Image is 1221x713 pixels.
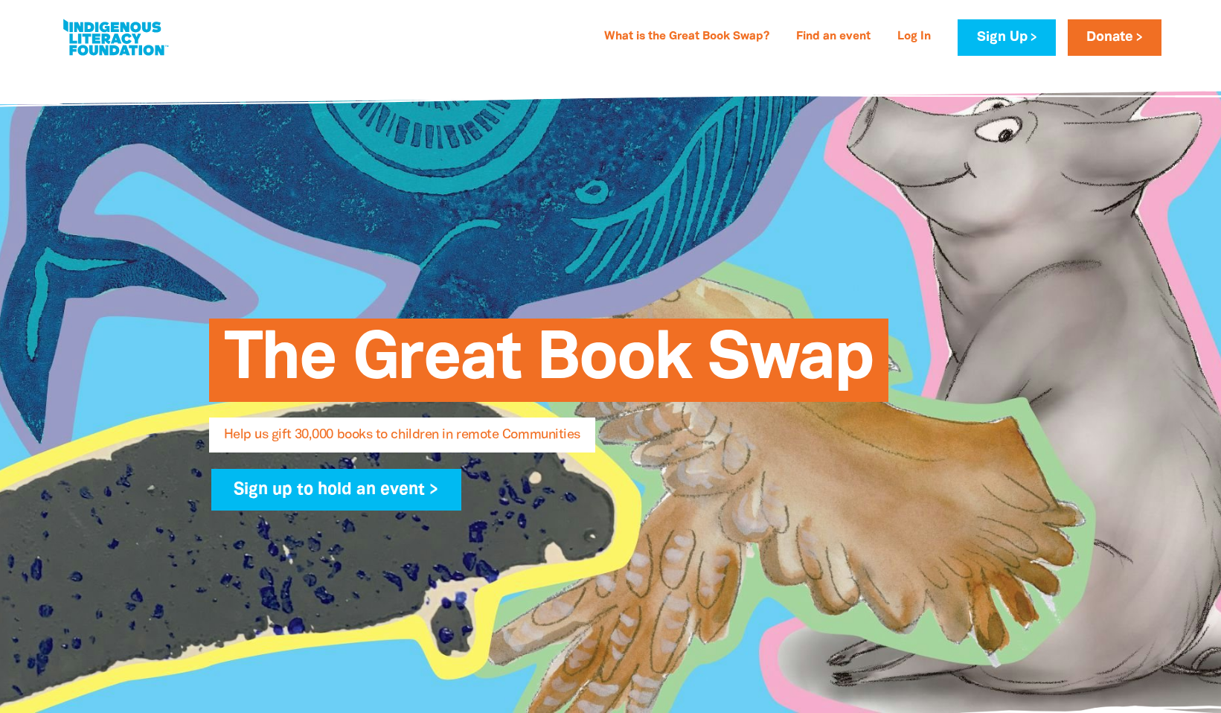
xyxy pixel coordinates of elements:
[224,429,580,453] span: Help us gift 30,000 books to children in remote Communities
[787,25,879,49] a: Find an event
[888,25,940,49] a: Log In
[958,19,1055,56] a: Sign Up
[1068,19,1161,56] a: Donate
[211,469,462,511] a: Sign up to hold an event >
[224,330,874,402] span: The Great Book Swap
[595,25,778,49] a: What is the Great Book Swap?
